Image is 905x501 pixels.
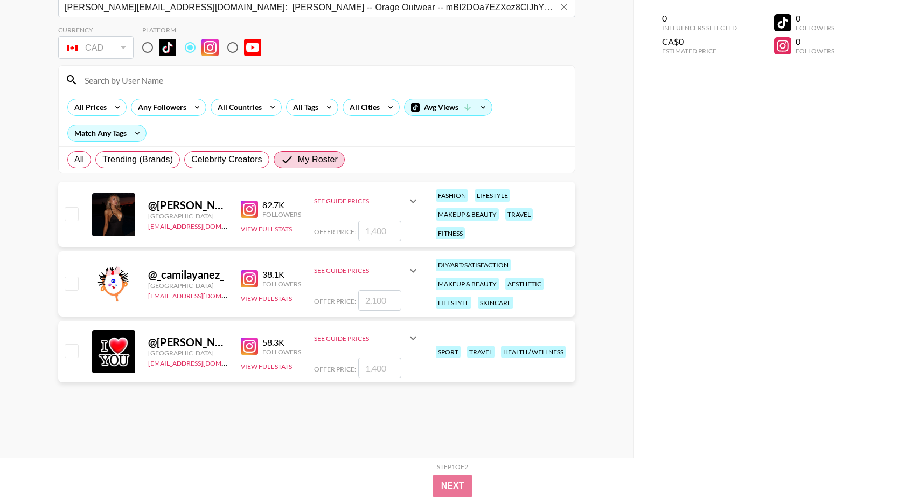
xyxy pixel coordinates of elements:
[159,39,176,56] img: TikTok
[796,36,834,47] div: 0
[433,475,473,497] button: Next
[662,24,737,32] div: Influencers Selected
[262,337,301,348] div: 58.3K
[287,99,321,115] div: All Tags
[201,39,219,56] img: Instagram
[314,365,356,373] span: Offer Price:
[74,153,84,166] span: All
[436,297,471,309] div: lifestyle
[191,153,262,166] span: Celebrity Creators
[241,294,292,303] button: View Full Stats
[314,334,407,342] div: See Guide Prices
[436,189,468,202] div: fashion
[241,270,258,287] img: Instagram
[796,47,834,55] div: Followers
[298,153,338,166] span: My Roster
[68,125,146,141] div: Match Any Tags
[505,278,544,290] div: aesthetic
[501,346,566,358] div: health / wellness
[796,13,834,24] div: 0
[148,212,228,220] div: [GEOGRAPHIC_DATA]
[437,463,468,471] div: Step 1 of 2
[662,47,737,55] div: Estimated Price
[358,221,401,241] input: 1,400
[436,259,511,271] div: diy/art/satisfaction
[436,346,461,358] div: sport
[60,38,131,57] div: CAD
[241,201,258,218] img: Instagram
[314,228,356,236] span: Offer Price:
[148,335,228,349] div: @ [PERSON_NAME].mtd
[796,24,834,32] div: Followers
[314,188,420,214] div: See Guide Prices
[148,282,228,290] div: [GEOGRAPHIC_DATA]
[405,99,492,115] div: Avg Views
[58,26,134,34] div: Currency
[241,225,292,233] button: View Full Stats
[211,99,264,115] div: All Countries
[102,153,173,166] span: Trending (Brands)
[241,362,292,370] button: View Full Stats
[505,208,533,221] div: travel
[314,297,356,305] span: Offer Price:
[436,227,465,239] div: fitness
[314,197,407,205] div: See Guide Prices
[148,198,228,212] div: @ [PERSON_NAME].jelaca_
[142,26,270,34] div: Platform
[262,280,301,288] div: Followers
[478,297,513,309] div: skincare
[78,71,568,88] input: Search by User Name
[58,34,134,61] div: Currency is locked to CAD
[262,348,301,356] div: Followers
[262,200,301,210] div: 82.7K
[358,358,401,378] input: 1,400
[244,39,261,56] img: YouTube
[314,266,407,274] div: See Guide Prices
[148,349,228,357] div: [GEOGRAPHIC_DATA]
[662,13,737,24] div: 0
[662,36,737,47] div: CA$0
[148,268,228,282] div: @ _camilayanez_
[241,338,258,355] img: Instagram
[343,99,382,115] div: All Cities
[148,220,256,230] a: [EMAIL_ADDRESS][DOMAIN_NAME]
[436,278,499,290] div: makeup & beauty
[475,189,510,202] div: lifestyle
[131,99,189,115] div: Any Followers
[262,210,301,218] div: Followers
[314,258,420,284] div: See Guide Prices
[68,99,109,115] div: All Prices
[467,346,495,358] div: travel
[148,357,256,367] a: [EMAIL_ADDRESS][DOMAIN_NAME]
[262,269,301,280] div: 38.1K
[314,325,420,351] div: See Guide Prices
[148,290,256,300] a: [EMAIL_ADDRESS][DOMAIN_NAME]
[358,290,401,311] input: 2,100
[436,208,499,221] div: makeup & beauty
